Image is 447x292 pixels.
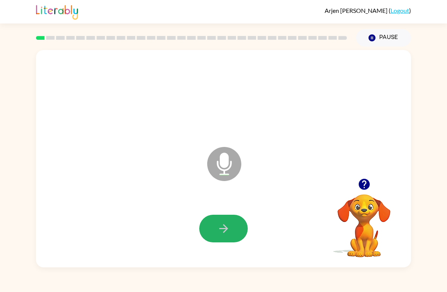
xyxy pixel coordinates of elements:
img: Literably [36,3,78,20]
button: Pause [356,29,411,47]
video: Your browser must support playing .mp4 files to use Literably. Please try using another browser. [326,183,402,258]
div: ( ) [325,7,411,14]
a: Logout [391,7,409,14]
span: Arjen [PERSON_NAME] [325,7,389,14]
